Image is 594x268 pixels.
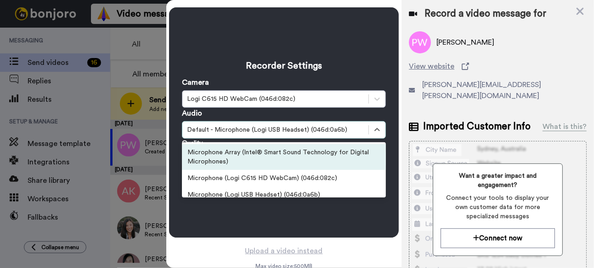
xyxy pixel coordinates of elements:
[182,108,202,119] label: Audio
[243,245,326,257] button: Upload a video instead
[182,186,386,203] div: Microphone (Logi USB Headset) (046d:0a6b)
[441,193,554,221] span: Connect your tools to display your own customer data for more specialized messages
[182,59,386,72] h3: Recorder Settings
[182,77,209,88] label: Camera
[409,61,454,72] span: View website
[187,125,364,134] div: Default - Microphone (Logi USB Headset) (046d:0a6b)
[543,121,587,132] div: What is this?
[423,120,531,134] span: Imported Customer Info
[441,171,554,190] span: Want a greater impact and engagement?
[182,144,386,170] div: Microphone Array (Intel® Smart Sound Technology for Digital Microphones)
[187,94,364,104] div: Logi C615 HD WebCam (046d:082c)
[409,61,587,72] a: View website
[182,170,386,186] div: Microphone (Logi C615 HD WebCam) (046d:082c)
[441,228,554,248] button: Connect now
[422,79,587,101] span: [PERSON_NAME][EMAIL_ADDRESS][PERSON_NAME][DOMAIN_NAME]
[182,139,203,148] label: Quality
